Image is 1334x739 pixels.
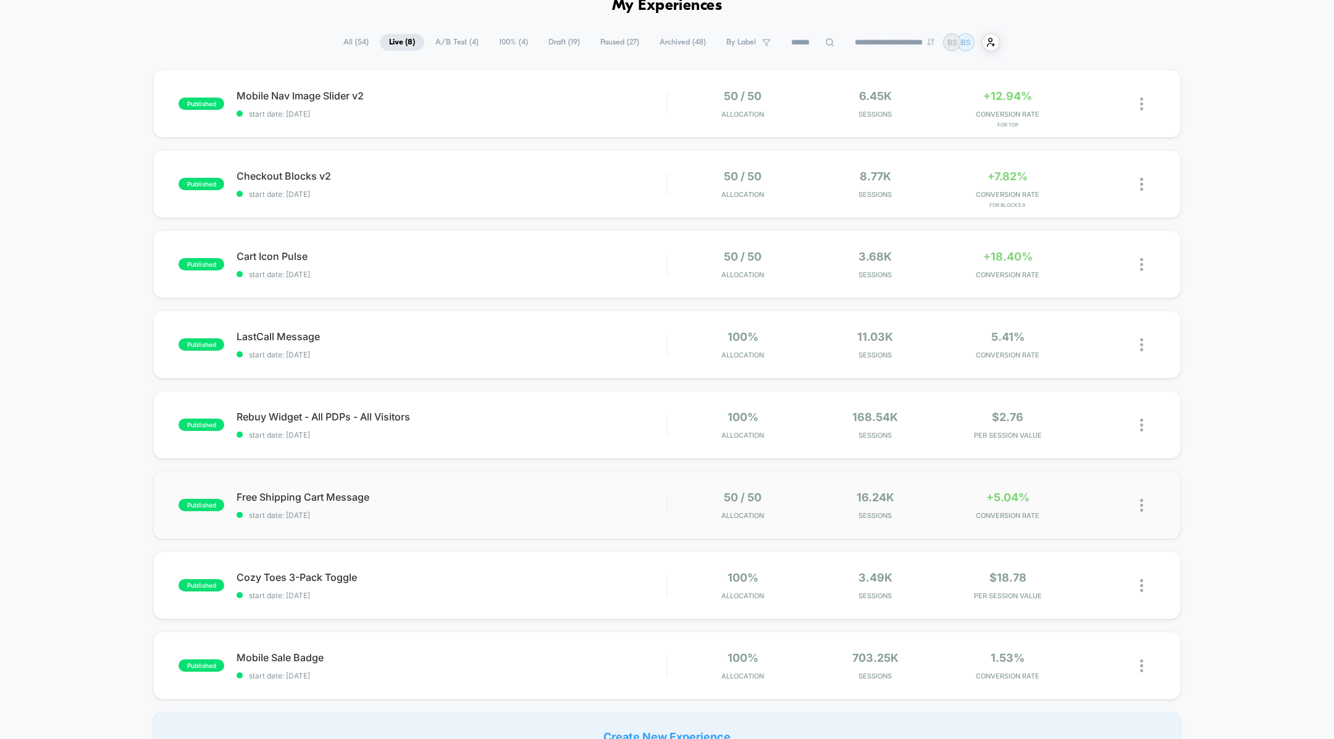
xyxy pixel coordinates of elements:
span: All ( 54 ) [334,34,378,51]
span: Free Shipping Cart Message [237,491,666,503]
span: 11.03k [857,330,893,343]
span: 100% [728,651,758,664]
span: start date: [DATE] [237,109,666,119]
span: start date: [DATE] [237,350,666,359]
span: Sessions [812,511,938,520]
span: 100% [728,330,758,343]
img: close [1140,178,1143,191]
span: 703.25k [852,651,899,664]
span: +5.04% [986,491,1030,504]
img: close [1140,579,1143,592]
span: 50 / 50 [724,250,761,263]
span: CONVERSION RATE [945,351,1071,359]
span: 100% ( 4 ) [490,34,537,51]
span: CONVERSION RATE [945,110,1071,119]
span: +12.94% [983,90,1032,102]
span: 16.24k [857,491,894,504]
span: Allocation [721,672,764,680]
span: published [178,499,224,511]
img: close [1140,419,1143,432]
span: Cart Icon Pulse [237,250,666,262]
img: close [1140,258,1143,271]
span: Sessions [812,110,938,119]
img: close [1140,98,1143,111]
span: published [178,98,224,110]
span: $2.76 [992,411,1023,424]
span: for Top [945,122,1071,128]
span: start date: [DATE] [237,430,666,440]
span: By Label [726,38,756,47]
span: Allocation [721,591,764,600]
span: Sessions [812,351,938,359]
span: Archived ( 48 ) [650,34,715,51]
span: start date: [DATE] [237,671,666,680]
span: Allocation [721,270,764,279]
img: end [927,38,934,46]
span: start date: [DATE] [237,511,666,520]
span: Cozy Toes 3-Pack Toggle [237,571,666,583]
span: 3.68k [858,250,892,263]
span: Sessions [812,190,938,199]
span: 50 / 50 [724,90,761,102]
span: 168.54k [852,411,898,424]
img: close [1140,499,1143,512]
span: start date: [DATE] [237,591,666,600]
span: CONVERSION RATE [945,511,1071,520]
span: Allocation [721,511,764,520]
img: close [1140,338,1143,351]
span: Allocation [721,431,764,440]
span: published [178,419,224,431]
span: Allocation [721,351,764,359]
span: published [178,258,224,270]
span: PER SESSION VALUE [945,591,1071,600]
span: start date: [DATE] [237,270,666,279]
span: start date: [DATE] [237,190,666,199]
span: published [178,579,224,591]
span: +7.82% [988,170,1028,183]
span: 50 / 50 [724,491,761,504]
span: Sessions [812,591,938,600]
span: Allocation [721,110,764,119]
span: CONVERSION RATE [945,270,1071,279]
span: Allocation [721,190,764,199]
span: 1.53% [991,651,1025,664]
span: Sessions [812,270,938,279]
span: for Blocks A [945,202,1071,208]
span: +18.40% [983,250,1033,263]
p: BS [947,38,957,47]
img: close [1140,659,1143,672]
span: Mobile Nav Image Slider v2 [237,90,666,102]
span: published [178,178,224,190]
span: 100% [728,411,758,424]
span: Sessions [812,672,938,680]
span: Rebuy Widget - All PDPs - All Visitors [237,411,666,423]
span: 3.49k [858,571,892,584]
span: A/B Test ( 4 ) [426,34,488,51]
span: Sessions [812,431,938,440]
span: published [178,659,224,672]
span: LastCall Message [237,330,666,343]
span: CONVERSION RATE [945,672,1071,680]
p: BS [961,38,971,47]
span: 100% [728,571,758,584]
span: PER SESSION VALUE [945,431,1071,440]
span: Live ( 8 ) [380,34,424,51]
span: 5.41% [991,330,1025,343]
span: Paused ( 27 ) [591,34,648,51]
span: 6.45k [859,90,892,102]
span: 8.77k [860,170,891,183]
span: $18.78 [989,571,1026,584]
span: published [178,338,224,351]
span: Checkout Blocks v2 [237,170,666,182]
span: CONVERSION RATE [945,190,1071,199]
span: Draft ( 19 ) [539,34,589,51]
span: 50 / 50 [724,170,761,183]
span: Mobile Sale Badge [237,651,666,664]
